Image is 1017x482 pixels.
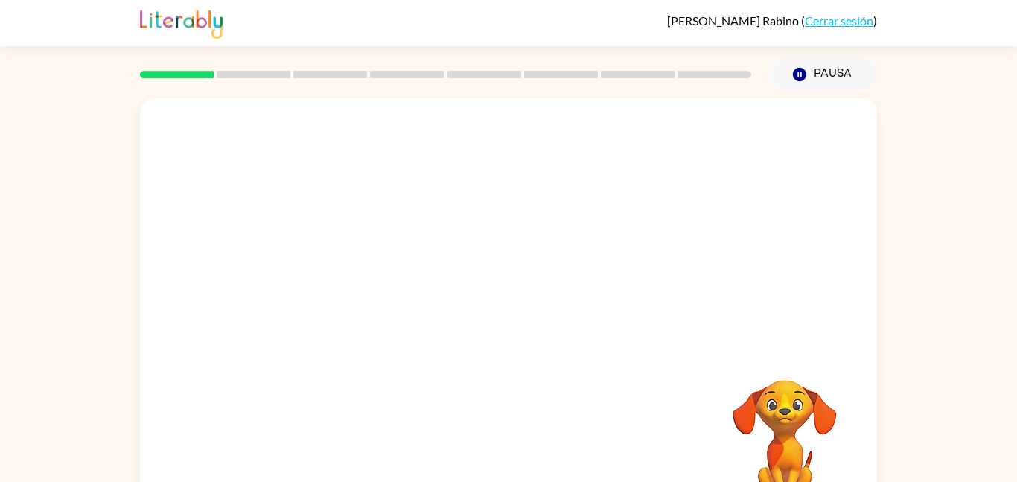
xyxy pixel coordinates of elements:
[667,13,801,28] span: [PERSON_NAME] Rabino
[667,13,877,28] div: ( )
[805,13,873,28] a: Cerrar sesión
[140,6,223,39] img: Literably
[769,57,877,92] button: Pausa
